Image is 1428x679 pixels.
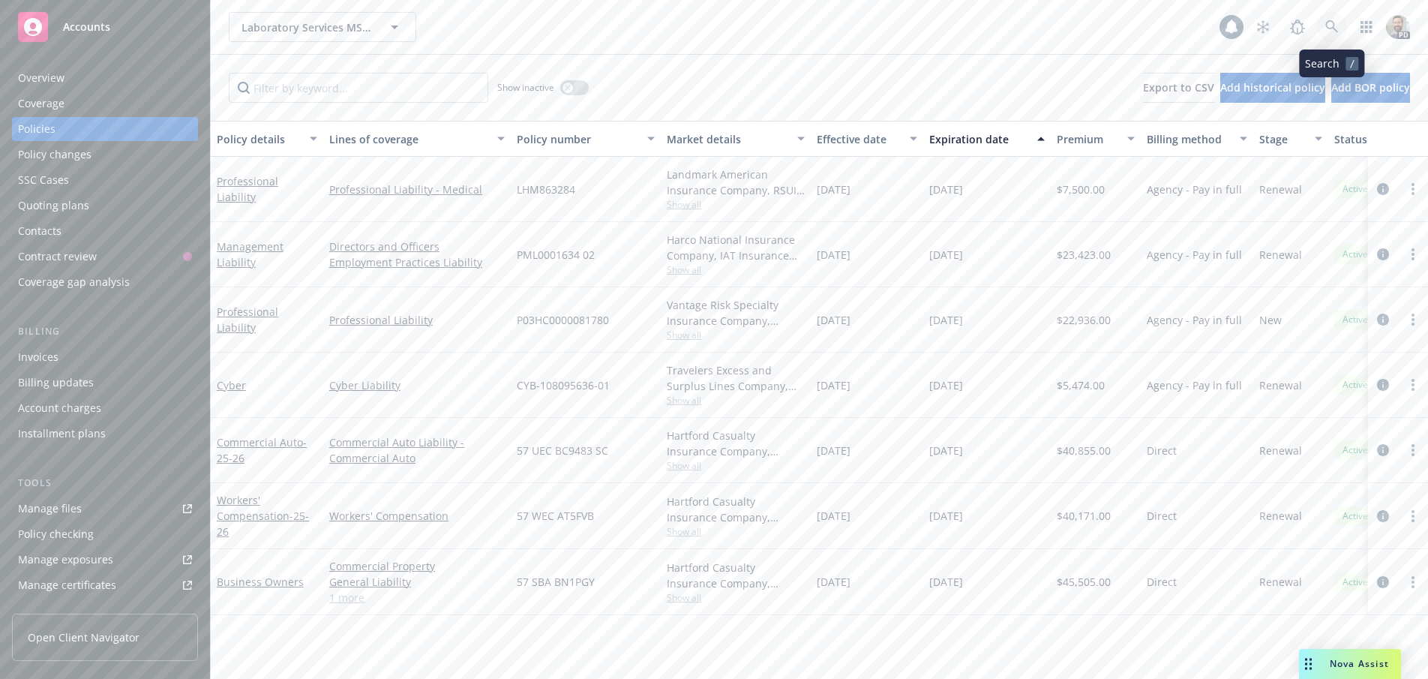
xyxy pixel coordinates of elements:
a: Workers' Compensation [217,493,309,539]
a: Search [1317,12,1347,42]
div: Contacts [18,219,61,243]
span: [DATE] [929,247,963,263]
input: Filter by keyword... [229,73,488,103]
a: General Liability [329,574,505,590]
div: Policy number [517,131,638,147]
a: Professional Liability - Medical [329,182,505,197]
a: Installment plans [12,422,198,446]
a: Report a Bug [1282,12,1312,42]
div: Effective date [817,131,901,147]
div: Policies [18,117,55,141]
a: circleInformation [1374,245,1392,263]
span: [DATE] [817,377,850,393]
button: Laboratory Services MSO LLC [229,12,416,42]
span: [DATE] [817,508,850,524]
div: Policy checking [18,522,94,546]
span: [DATE] [929,377,963,393]
div: Account charges [18,396,101,420]
button: Premium [1051,121,1141,157]
span: Renewal [1259,247,1302,263]
span: Show all [667,198,805,211]
a: Employment Practices Liability [329,254,505,270]
button: Nova Assist [1299,649,1401,679]
div: Premium [1057,131,1118,147]
button: Lines of coverage [323,121,511,157]
span: Agency - Pay in full [1147,182,1242,197]
span: Laboratory Services MSO LLC [241,20,371,35]
span: LHM863284 [517,182,575,197]
span: Agency - Pay in full [1147,247,1242,263]
span: [DATE] [817,247,850,263]
span: CYB-108095636-01 [517,377,610,393]
a: Policies [12,117,198,141]
a: circleInformation [1374,441,1392,459]
div: Harco National Insurance Company, IAT Insurance Group, RT Specialty Insurance Services, LLC (RSG ... [667,232,805,263]
div: Landmark American Insurance Company, RSUI Group, RT Specialty Insurance Services, LLC (RSG Specia... [667,167,805,198]
div: Contract review [18,245,97,269]
span: Renewal [1259,182,1302,197]
div: Market details [667,131,788,147]
div: SSC Cases [18,168,69,192]
a: circleInformation [1374,573,1392,591]
a: Coverage gap analysis [12,270,198,294]
span: Add BOR policy [1331,80,1410,95]
a: more [1404,311,1422,329]
button: Add BOR policy [1331,73,1410,103]
a: Overview [12,66,198,90]
span: New [1259,312,1282,328]
span: Show inactive [497,81,554,94]
span: Show all [667,329,805,341]
a: Commercial Auto [217,435,307,465]
a: Manage files [12,497,198,521]
span: Show all [667,591,805,604]
span: Active [1340,509,1370,523]
div: Billing updates [18,371,94,395]
span: PML0001634 02 [517,247,595,263]
button: Policy number [511,121,661,157]
span: Active [1340,443,1370,457]
button: Stage [1253,121,1328,157]
span: $7,500.00 [1057,182,1105,197]
a: Contacts [12,219,198,243]
a: Manage exposures [12,548,198,572]
span: [DATE] [929,443,963,458]
span: 57 UEC BC9483 SC [517,443,608,458]
div: Hartford Casualty Insurance Company, Hartford Insurance Group [667,560,805,591]
span: Accounts [63,21,110,33]
a: Account charges [12,396,198,420]
span: Show all [667,394,805,407]
a: more [1404,245,1422,263]
span: Direct [1147,443,1177,458]
span: $22,936.00 [1057,312,1111,328]
span: [DATE] [929,312,963,328]
a: Billing updates [12,371,198,395]
span: Nova Assist [1330,657,1389,670]
div: Manage files [18,497,82,521]
button: Add historical policy [1220,73,1325,103]
a: more [1404,507,1422,525]
span: [DATE] [817,443,850,458]
span: Renewal [1259,377,1302,393]
span: [DATE] [929,182,963,197]
div: Travelers Excess and Surplus Lines Company, Travelers Insurance, Corvus Insurance (Travelers) [667,362,805,394]
div: Billing [12,324,198,339]
span: Show all [667,525,805,538]
a: more [1404,441,1422,459]
a: more [1404,180,1422,198]
span: Agency - Pay in full [1147,312,1242,328]
span: Active [1340,248,1370,261]
button: Billing method [1141,121,1253,157]
a: Directors and Officers [329,239,505,254]
a: circleInformation [1374,376,1392,394]
a: Contract review [12,245,198,269]
button: Policy details [211,121,323,157]
span: [DATE] [817,574,850,590]
span: $40,855.00 [1057,443,1111,458]
a: Commercial Auto Liability - Commercial Auto [329,434,505,466]
span: Show all [667,263,805,276]
div: Expiration date [929,131,1028,147]
div: Billing method [1147,131,1231,147]
div: Vantage Risk Specialty Insurance Company, Vantage Risk, RT Specialty Insurance Services, LLC (RSG... [667,297,805,329]
div: Status [1334,131,1426,147]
